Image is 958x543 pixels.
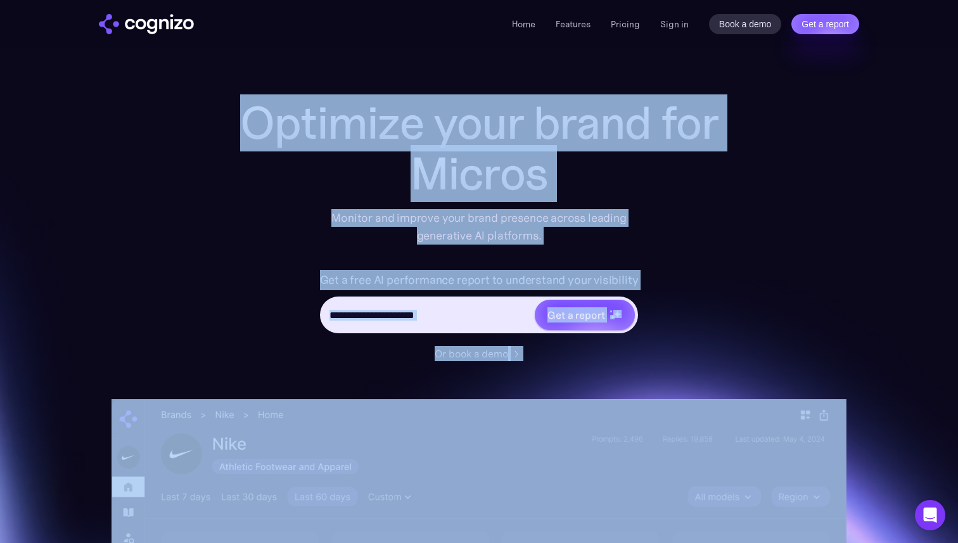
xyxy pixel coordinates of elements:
a: Or book a demo [435,346,523,361]
form: Hero URL Input Form [320,270,639,340]
img: star [610,310,612,312]
a: Get a report [791,14,859,34]
img: star [610,315,615,319]
a: Features [556,18,591,30]
div: Open Intercom Messenger [915,500,945,530]
img: star [613,310,622,318]
a: Book a demo [709,14,782,34]
a: Sign in [660,16,689,32]
a: home [99,14,194,34]
label: Get a free AI performance report to understand your visibility [320,270,639,290]
a: Pricing [611,18,640,30]
a: Get a reportstarstarstar [533,298,636,331]
div: Micros [226,148,732,199]
div: Or book a demo [435,346,508,361]
div: Get a report [547,307,604,323]
a: Home [512,18,535,30]
h1: Optimize your brand for [226,98,732,148]
img: cognizo logo [99,14,194,34]
div: Monitor and improve your brand presence across leading generative AI platforms. [323,209,635,245]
